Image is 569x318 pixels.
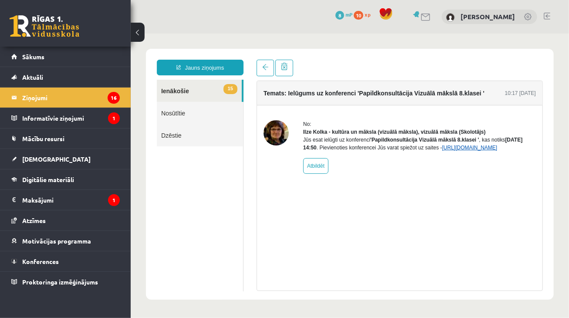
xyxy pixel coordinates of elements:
i: 1 [108,194,120,206]
a: 8 mP [335,11,352,18]
span: mP [345,11,352,18]
span: [DEMOGRAPHIC_DATA] [22,155,91,163]
span: 15 [93,51,107,61]
a: Atzīmes [11,210,120,230]
a: Jauns ziņojums [26,26,113,42]
legend: Informatīvie ziņojumi [22,108,120,128]
span: Mācību resursi [22,135,64,142]
a: [PERSON_NAME] [461,12,515,21]
span: Aktuāli [22,73,43,81]
div: 10:17 [DATE] [374,56,405,64]
a: Maksājumi1 [11,190,120,210]
a: Proktoringa izmēģinājums [11,272,120,292]
span: Atzīmes [22,217,46,224]
a: Mācību resursi [11,129,120,149]
a: Digitālie materiāli [11,169,120,189]
i: 16 [108,92,120,104]
a: [DEMOGRAPHIC_DATA] [11,149,120,169]
img: Ilze Kolka - kultūra un māksla (vizuālā māksla), vizuālā māksla [133,87,158,112]
a: Nosūtītie [26,68,112,91]
a: [URL][DOMAIN_NAME] [312,111,367,117]
a: Dzēstie [26,91,112,113]
span: Proktoringa izmēģinājums [22,278,98,286]
span: Sākums [22,53,44,61]
b: 'Papildkonsultācija Vizuālā mākslā 8.klasei ' [240,103,349,109]
h4: Temats: Ielūgums uz konferenci 'Papildkonsultācija Vizuālā mākslā 8.klasei ' [133,56,354,63]
span: 8 [335,11,344,20]
a: Aktuāli [11,67,120,87]
a: Atbildēt [173,125,198,140]
a: Konferences [11,251,120,271]
span: 10 [354,11,363,20]
a: 15Ienākošie [26,46,111,68]
span: Konferences [22,257,59,265]
a: Rīgas 1. Tālmācības vidusskola [10,15,79,37]
img: Jānis Salmiņš [446,13,455,22]
span: Motivācijas programma [22,237,91,245]
span: xp [365,11,370,18]
span: Digitālie materiāli [22,176,74,183]
div: No: [173,87,405,95]
a: Informatīvie ziņojumi1 [11,108,120,128]
a: Sākums [11,47,120,67]
a: Ziņojumi16 [11,88,120,108]
div: Jūs esat ielūgti uz konferenci , kas notiks . Pievienoties konferencei Jūs varat spiežot uz saites - [173,102,405,118]
strong: Ilze Kolka - kultūra un māksla (vizuālā māksla), vizuālā māksla (Skolotājs) [173,95,355,101]
legend: Ziņojumi [22,88,120,108]
a: Motivācijas programma [11,231,120,251]
i: 1 [108,112,120,124]
legend: Maksājumi [22,190,120,210]
a: 10 xp [354,11,375,18]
